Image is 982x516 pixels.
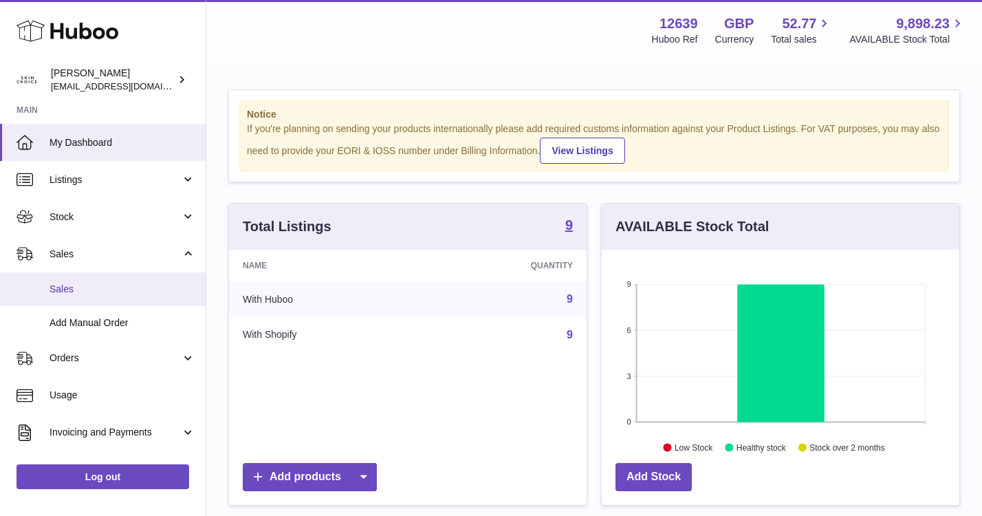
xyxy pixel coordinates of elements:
[715,33,754,46] div: Currency
[849,14,965,46] a: 9,898.23 AVAILABLE Stock Total
[896,14,950,33] span: 9,898.23
[50,352,181,365] span: Orders
[422,250,587,281] th: Quantity
[771,14,832,46] a: 52.77 Total sales
[736,442,787,452] text: Healthy stock
[50,211,181,224] span: Stock
[626,418,631,426] text: 0
[615,217,769,236] h3: AVAILABLE Stock Total
[652,33,698,46] div: Huboo Ref
[50,316,195,330] span: Add Manual Order
[50,426,181,439] span: Invoicing and Payments
[229,317,422,353] td: With Shopify
[540,138,624,164] a: View Listings
[626,326,631,334] text: 6
[50,283,195,296] span: Sales
[247,122,941,164] div: If you're planning on sending your products internationally please add required customs informati...
[675,442,713,452] text: Low Stock
[849,33,965,46] span: AVAILABLE Stock Total
[782,14,816,33] span: 52.77
[229,281,422,317] td: With Huboo
[615,463,692,491] a: Add Stock
[771,33,832,46] span: Total sales
[17,464,189,489] a: Log out
[626,372,631,380] text: 3
[809,442,884,452] text: Stock over 2 months
[565,218,573,232] strong: 9
[626,280,631,288] text: 9
[50,389,195,402] span: Usage
[567,293,573,305] a: 9
[243,463,377,491] a: Add products
[51,67,175,93] div: [PERSON_NAME]
[51,80,202,92] span: [EMAIL_ADDRESS][DOMAIN_NAME]
[50,136,195,149] span: My Dashboard
[724,14,754,33] strong: GBP
[229,250,422,281] th: Name
[565,218,573,235] a: 9
[50,173,181,186] span: Listings
[243,217,331,236] h3: Total Listings
[50,248,181,261] span: Sales
[659,14,698,33] strong: 12639
[17,69,37,90] img: admin@skinchoice.com
[567,329,573,341] a: 9
[247,108,941,121] strong: Notice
